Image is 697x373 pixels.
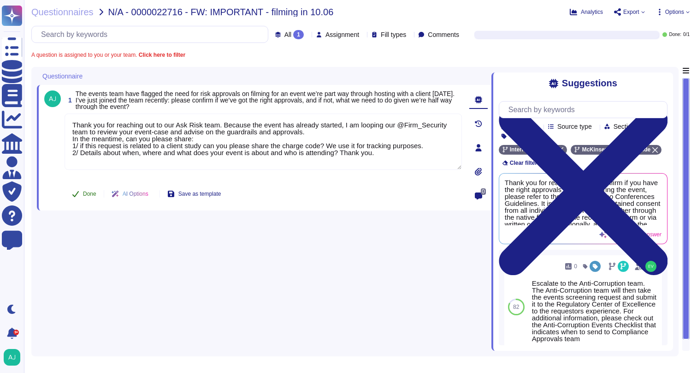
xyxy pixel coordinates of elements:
[36,26,268,42] input: Search by keywords
[31,7,94,17] span: Questionnaires
[513,304,519,310] span: 82
[13,330,19,335] div: 9+
[123,191,148,197] span: AI Options
[325,31,359,38] span: Assignment
[481,188,486,195] span: 0
[293,30,304,39] div: 1
[683,32,690,37] span: 0 / 1
[665,9,684,15] span: Options
[65,114,462,170] textarea: Thank you for reaching out to our Ask Risk team. Because the event has already started, I am loop...
[4,349,20,366] img: user
[504,102,667,118] input: Search by keywords
[42,73,83,79] span: Questionnaire
[44,90,61,107] img: user
[83,191,96,197] span: Done
[581,9,603,15] span: Analytics
[108,7,334,17] span: N/A - 0000022716 - FW: IMPORTANT - filming in 10.06
[65,185,104,203] button: Done
[623,9,639,15] span: Export
[137,52,185,58] b: Click here to filter
[428,31,459,38] span: Comments
[645,261,656,272] img: user
[178,191,221,197] span: Save as template
[76,90,455,110] span: The events team have flagged the need for risk approvals on filming for an event we’re part way t...
[2,347,27,367] button: user
[381,31,406,38] span: Fill types
[284,31,292,38] span: All
[532,280,658,342] div: Escalate to the Anti-Corruption team. The Anti-Corruption team will then take the events screenin...
[31,52,185,58] span: A question is assigned to you or your team.
[669,32,681,37] span: Done:
[65,97,72,103] span: 1
[570,8,603,16] button: Analytics
[160,185,229,203] button: Save as template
